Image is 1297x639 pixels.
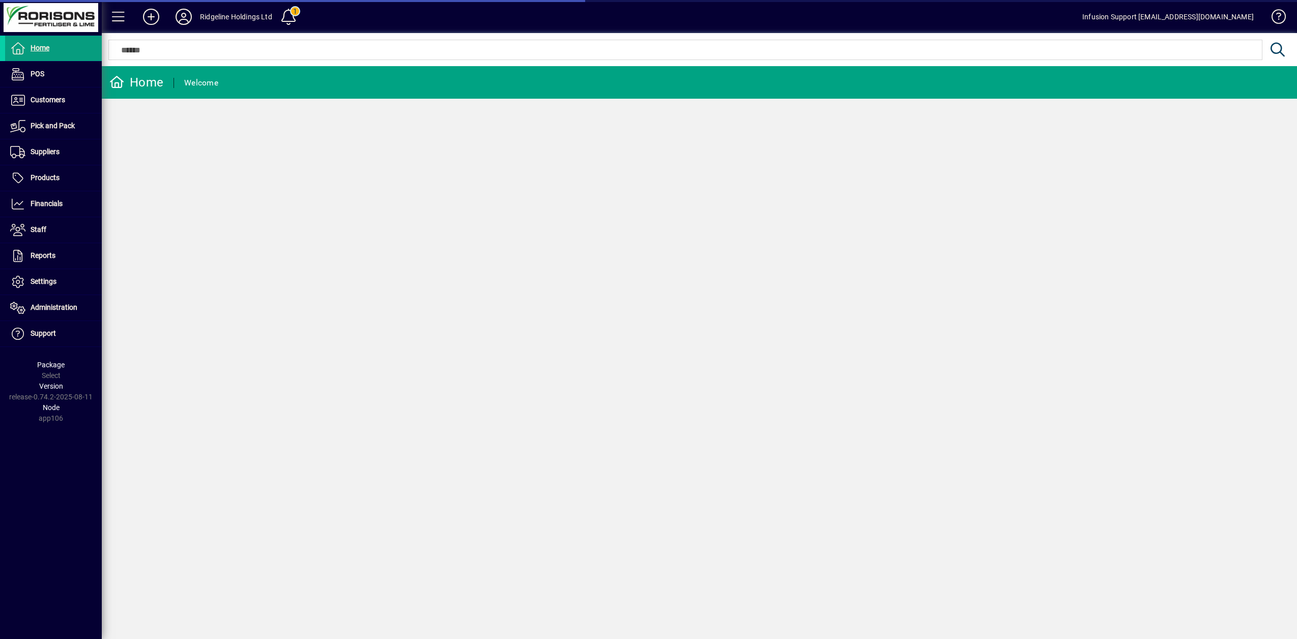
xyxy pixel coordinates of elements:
[5,269,102,295] a: Settings
[37,361,65,369] span: Package
[31,70,44,78] span: POS
[31,122,75,130] span: Pick and Pack
[1082,9,1254,25] div: Infusion Support [EMAIL_ADDRESS][DOMAIN_NAME]
[31,251,55,259] span: Reports
[31,225,46,234] span: Staff
[31,329,56,337] span: Support
[5,62,102,87] a: POS
[135,8,167,26] button: Add
[31,303,77,311] span: Administration
[5,321,102,346] a: Support
[5,243,102,269] a: Reports
[167,8,200,26] button: Profile
[39,382,63,390] span: Version
[5,88,102,113] a: Customers
[5,217,102,243] a: Staff
[5,113,102,139] a: Pick and Pack
[5,295,102,321] a: Administration
[43,403,60,412] span: Node
[31,44,49,52] span: Home
[200,9,272,25] div: Ridgeline Holdings Ltd
[184,75,218,91] div: Welcome
[5,165,102,191] a: Products
[31,199,63,208] span: Financials
[31,148,60,156] span: Suppliers
[31,173,60,182] span: Products
[31,96,65,104] span: Customers
[1264,2,1284,35] a: Knowledge Base
[5,139,102,165] a: Suppliers
[109,74,163,91] div: Home
[5,191,102,217] a: Financials
[31,277,56,285] span: Settings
